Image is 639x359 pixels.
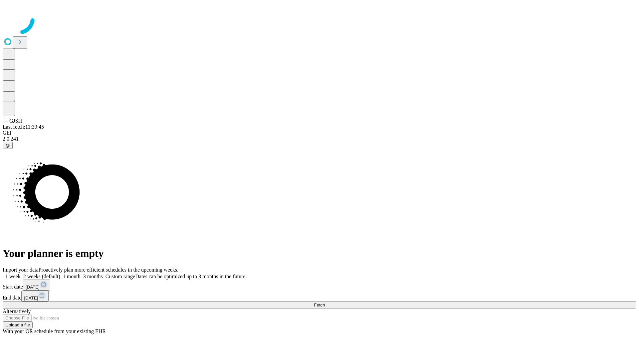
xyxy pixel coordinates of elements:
[5,274,21,279] span: 1 week
[314,302,325,307] span: Fetch
[23,274,60,279] span: 2 weeks (default)
[63,274,81,279] span: 1 month
[3,267,39,273] span: Import your data
[26,285,40,290] span: [DATE]
[106,274,135,279] span: Custom range
[3,328,106,334] span: With your OR schedule from your existing EHR
[3,136,636,142] div: 2.0.241
[3,124,44,130] span: Last fetch: 11:39:45
[3,280,636,291] div: Start date
[3,130,636,136] div: GEI
[3,308,31,314] span: Alternatively
[5,143,10,148] span: @
[9,118,22,124] span: GJSH
[3,321,33,328] button: Upload a file
[21,291,49,301] button: [DATE]
[3,301,636,308] button: Fetch
[3,142,13,149] button: @
[135,274,247,279] span: Dates can be optimized up to 3 months in the future.
[39,267,178,273] span: Proactively plan more efficient schedules in the upcoming weeks.
[24,296,38,300] span: [DATE]
[3,247,636,260] h1: Your planner is empty
[83,274,103,279] span: 3 months
[3,291,636,301] div: End date
[23,280,50,291] button: [DATE]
